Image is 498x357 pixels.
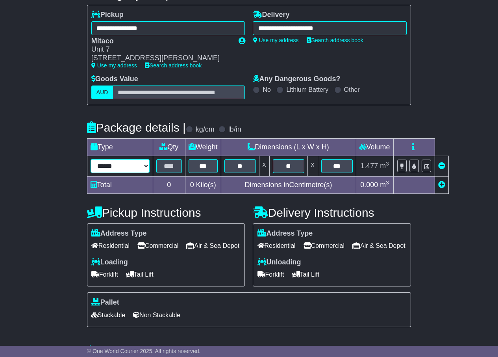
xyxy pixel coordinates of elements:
[186,240,239,252] span: Air & Sea Depot
[91,86,113,99] label: AUD
[380,181,389,189] span: m
[253,37,298,43] a: Use my address
[360,181,378,189] span: 0.000
[91,309,125,321] span: Stackable
[221,176,356,193] td: Dimensions in Centimetre(s)
[126,268,154,281] span: Tail Lift
[133,309,180,321] span: Non Stackable
[153,138,185,156] td: Qty
[228,125,241,134] label: lb/in
[263,86,270,93] label: No
[91,229,147,238] label: Address Type
[438,162,445,170] a: Remove this item
[257,258,301,267] label: Unloading
[190,181,194,189] span: 0
[386,161,389,167] sup: 3
[91,258,128,267] label: Loading
[360,162,378,170] span: 1.477
[356,138,393,156] td: Volume
[87,121,186,134] h4: Package details |
[185,176,221,193] td: Kilo(s)
[259,156,269,176] td: x
[304,240,344,252] span: Commercial
[380,162,389,170] span: m
[286,86,328,93] label: Lithium Battery
[91,45,231,54] div: Unit 7
[87,348,201,354] span: © One World Courier 2025. All rights reserved.
[352,240,405,252] span: Air & Sea Depot
[257,268,284,281] span: Forklift
[292,268,319,281] span: Tail Lift
[91,298,119,307] label: Pallet
[91,268,118,281] span: Forklift
[87,138,153,156] td: Type
[185,138,221,156] td: Weight
[257,229,313,238] label: Address Type
[221,138,356,156] td: Dimensions (L x W x H)
[87,206,245,219] h4: Pickup Instructions
[253,75,340,84] label: Any Dangerous Goods?
[87,176,153,193] td: Total
[307,156,318,176] td: x
[253,206,411,219] h4: Delivery Instructions
[91,240,130,252] span: Residential
[91,62,137,69] a: Use my address
[91,75,138,84] label: Goods Value
[137,240,178,252] span: Commercial
[257,240,295,252] span: Residential
[145,62,202,69] a: Search address book
[344,86,360,93] label: Other
[196,125,215,134] label: kg/cm
[91,54,231,63] div: [STREET_ADDRESS][PERSON_NAME]
[253,11,289,19] label: Delivery
[91,37,231,46] div: Mitaco
[438,181,445,189] a: Add new item
[91,11,124,19] label: Pickup
[307,37,363,43] a: Search address book
[153,176,185,193] td: 0
[386,180,389,186] sup: 3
